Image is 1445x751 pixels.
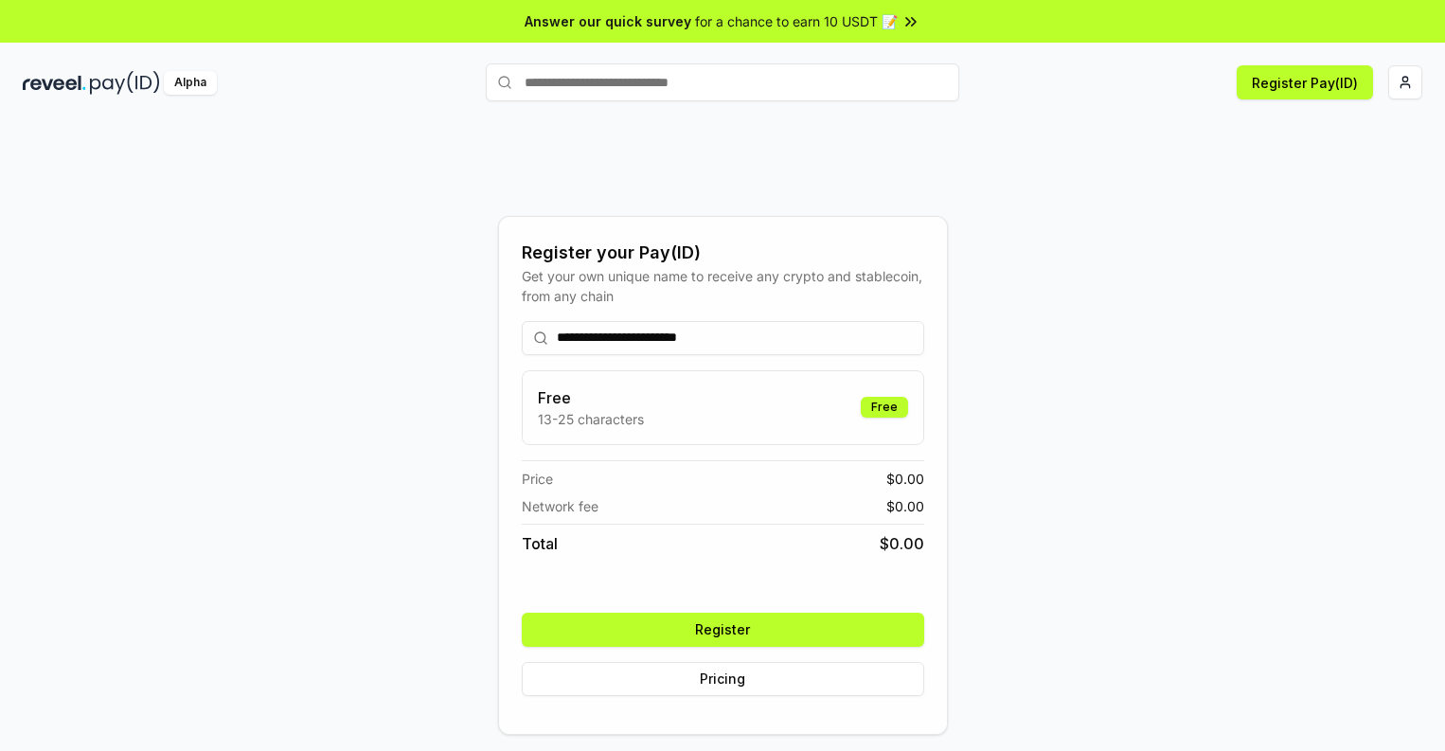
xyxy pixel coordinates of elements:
[522,532,558,555] span: Total
[1237,65,1373,99] button: Register Pay(ID)
[522,613,924,647] button: Register
[23,71,86,95] img: reveel_dark
[886,469,924,489] span: $ 0.00
[880,532,924,555] span: $ 0.00
[538,409,644,429] p: 13-25 characters
[522,469,553,489] span: Price
[695,11,898,31] span: for a chance to earn 10 USDT 📝
[164,71,217,95] div: Alpha
[522,496,598,516] span: Network fee
[525,11,691,31] span: Answer our quick survey
[886,496,924,516] span: $ 0.00
[522,662,924,696] button: Pricing
[522,240,924,266] div: Register your Pay(ID)
[538,386,644,409] h3: Free
[522,266,924,306] div: Get your own unique name to receive any crypto and stablecoin, from any chain
[861,397,908,418] div: Free
[90,71,160,95] img: pay_id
